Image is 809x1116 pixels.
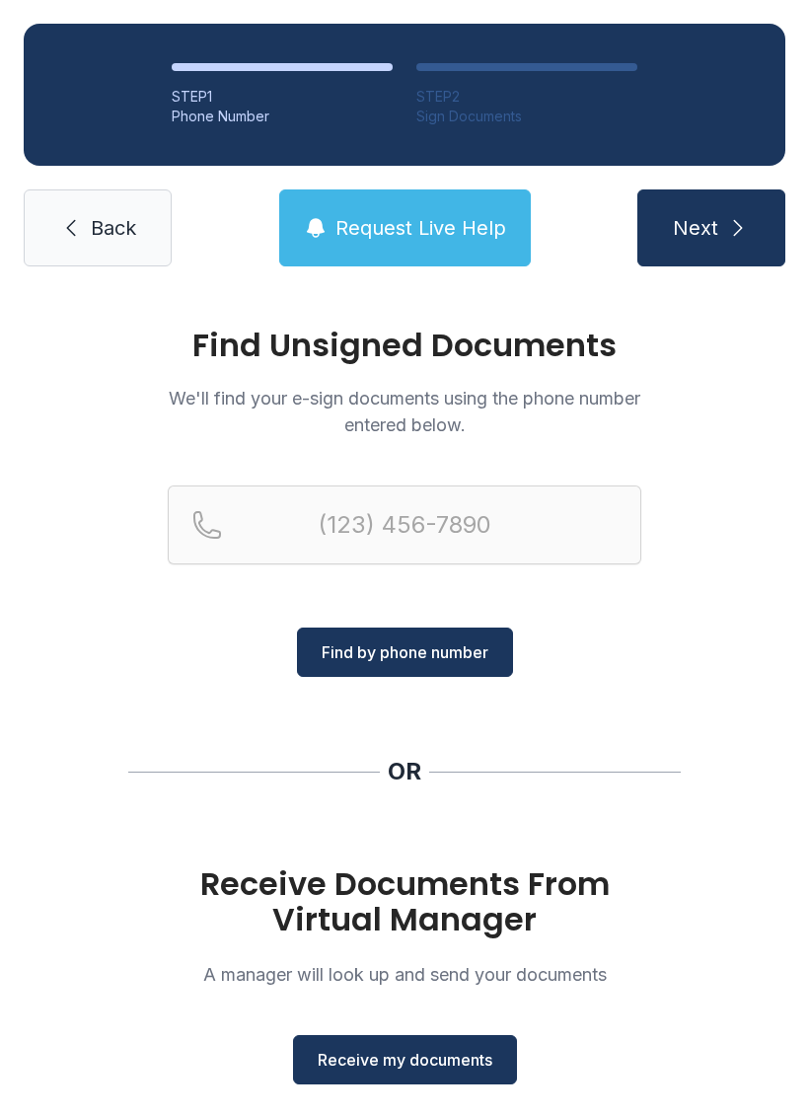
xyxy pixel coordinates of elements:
[673,214,718,242] span: Next
[168,961,641,988] p: A manager will look up and send your documents
[416,87,637,107] div: STEP 2
[172,107,393,126] div: Phone Number
[168,385,641,438] p: We'll find your e-sign documents using the phone number entered below.
[168,485,641,564] input: Reservation phone number
[322,640,488,664] span: Find by phone number
[168,330,641,361] h1: Find Unsigned Documents
[335,214,506,242] span: Request Live Help
[388,756,421,787] div: OR
[91,214,136,242] span: Back
[318,1048,492,1072] span: Receive my documents
[168,866,641,937] h1: Receive Documents From Virtual Manager
[416,107,637,126] div: Sign Documents
[172,87,393,107] div: STEP 1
